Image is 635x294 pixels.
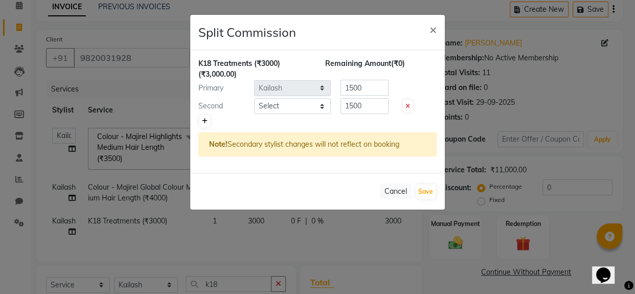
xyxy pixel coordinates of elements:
[209,140,228,149] strong: Note!
[421,15,445,43] button: Close
[429,21,437,37] span: ×
[325,59,391,68] span: Remaining Amount
[592,253,625,284] iframe: chat widget
[391,59,405,68] span: (₹0)
[191,101,254,111] div: Second
[380,184,412,199] button: Cancel
[198,59,280,68] span: K18 Treatments (₹3000)
[198,132,437,156] div: Secondary stylist changes will not reflect on booking
[198,70,237,79] span: (₹3,000.00)
[416,185,436,199] button: Save
[191,83,254,94] div: Primary
[198,23,296,41] h4: Split Commission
